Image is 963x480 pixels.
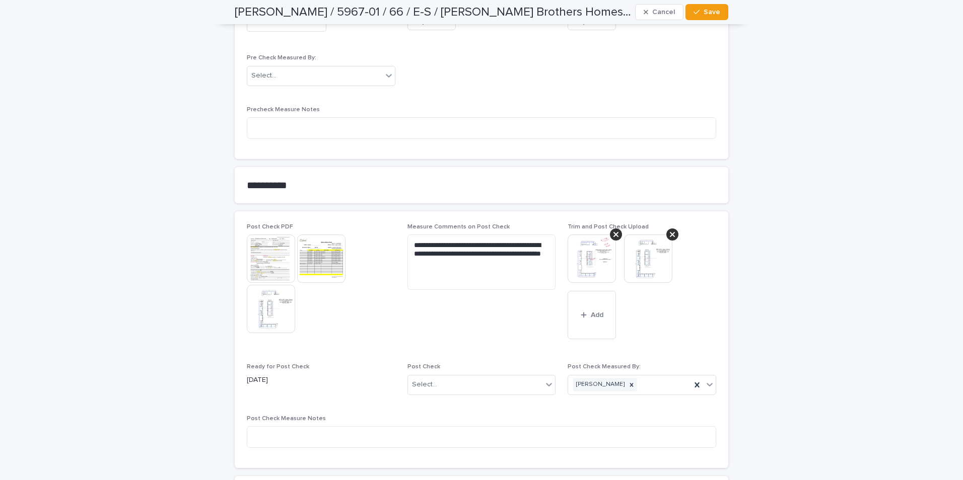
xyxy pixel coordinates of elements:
span: Post Check [407,364,440,370]
span: Post Check Measured By: [568,364,641,370]
span: Cancel [652,9,675,16]
div: Select... [251,70,277,81]
span: Post Check Measure Notes [247,416,326,422]
button: Add [568,291,616,339]
h2: [PERSON_NAME] / 5967-01 / 66 / E-S / [PERSON_NAME] Brothers Homes LLC / [PERSON_NAME] [235,5,631,20]
p: [DATE] [247,375,395,385]
div: Select... [412,379,437,390]
span: Ready for Post Check [247,364,309,370]
span: Trim and Post Check Upload [568,224,649,230]
div: [PERSON_NAME] [573,378,626,391]
span: Save [704,9,720,16]
span: Add [591,311,603,318]
span: Precheck Measure Notes [247,107,320,113]
button: Cancel [635,4,683,20]
span: Measure Comments on Post Check [407,224,510,230]
button: Save [685,4,728,20]
span: Post Check PDF [247,224,293,230]
span: Pre Check Measured By: [247,55,316,61]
